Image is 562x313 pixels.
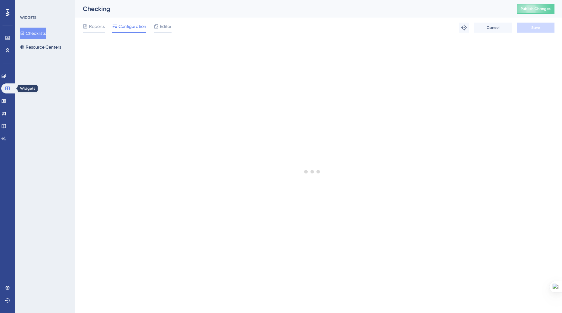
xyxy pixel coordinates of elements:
[474,23,512,33] button: Cancel
[89,23,105,30] span: Reports
[517,4,554,14] button: Publish Changes
[517,23,554,33] button: Save
[83,4,501,13] div: Checking
[160,23,172,30] span: Editor
[20,28,46,39] button: Checklists
[20,15,36,20] div: WIDGETS
[487,25,500,30] span: Cancel
[20,41,61,53] button: Resource Centers
[531,25,540,30] span: Save
[521,6,551,11] span: Publish Changes
[119,23,146,30] span: Configuration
